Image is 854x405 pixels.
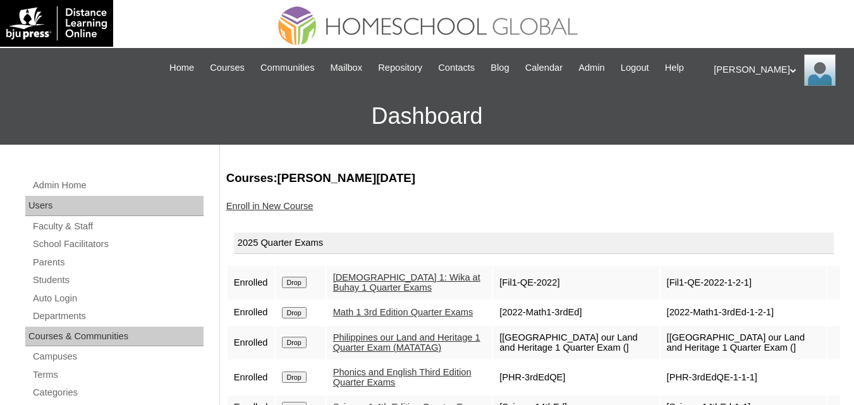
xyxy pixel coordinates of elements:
[333,332,480,353] a: Philippines our Land and Heritage 1 Quarter Exam (MATATAG)
[578,61,605,75] span: Admin
[32,272,204,288] a: Students
[333,367,472,388] a: Phonics and English Third Edition Quarter Exams
[228,361,274,394] td: Enrolled
[32,219,204,234] a: Faculty & Staff
[493,361,659,394] td: [PHR-3rdEdQE]
[210,61,245,75] span: Courses
[25,327,204,347] div: Courses & Communities
[234,233,834,254] div: 2025 Quarter Exams
[260,61,315,75] span: Communities
[333,272,480,293] a: [DEMOGRAPHIC_DATA] 1: Wika at Buhay 1 Quarter Exams
[282,372,307,383] input: Drop
[661,326,826,360] td: [[GEOGRAPHIC_DATA] our Land and Heritage 1 Quarter Exam (]
[661,301,826,325] td: [2022-Math1-3rdEd-1-2-1]
[525,61,563,75] span: Calendar
[438,61,475,75] span: Contacts
[32,178,204,193] a: Admin Home
[659,61,690,75] a: Help
[228,326,274,360] td: Enrolled
[282,307,307,318] input: Drop
[228,301,274,325] td: Enrolled
[282,337,307,348] input: Drop
[493,326,659,360] td: [[GEOGRAPHIC_DATA] our Land and Heritage 1 Quarter Exam (]
[32,385,204,401] a: Categories
[714,54,841,86] div: [PERSON_NAME]
[32,291,204,306] a: Auto Login
[493,266,659,299] td: [Fil1-QE-2022]
[32,308,204,324] a: Departments
[804,54,836,86] img: Ariane Ebuen
[6,88,848,145] h3: Dashboard
[491,61,509,75] span: Blog
[254,61,321,75] a: Communities
[25,196,204,216] div: Users
[169,61,194,75] span: Home
[204,61,251,75] a: Courses
[484,61,515,75] a: Blog
[32,349,204,365] a: Campuses
[572,61,611,75] a: Admin
[665,61,684,75] span: Help
[621,61,649,75] span: Logout
[324,61,369,75] a: Mailbox
[32,236,204,252] a: School Facilitators
[493,301,659,325] td: [2022-Math1-3rdEd]
[372,61,429,75] a: Repository
[432,61,481,75] a: Contacts
[163,61,200,75] a: Home
[378,61,422,75] span: Repository
[32,255,204,270] a: Parents
[519,61,569,75] a: Calendar
[661,361,826,394] td: [PHR-3rdEdQE-1-1-1]
[228,266,274,299] td: Enrolled
[614,61,656,75] a: Logout
[226,201,314,211] a: Enroll in New Course
[226,170,841,186] h3: Courses:[PERSON_NAME][DATE]
[6,6,107,40] img: logo-white.png
[331,61,363,75] span: Mailbox
[282,277,307,288] input: Drop
[32,367,204,383] a: Terms
[661,266,826,299] td: [Fil1-QE-2022-1-2-1]
[333,307,473,317] a: Math 1 3rd Edition Quarter Exams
